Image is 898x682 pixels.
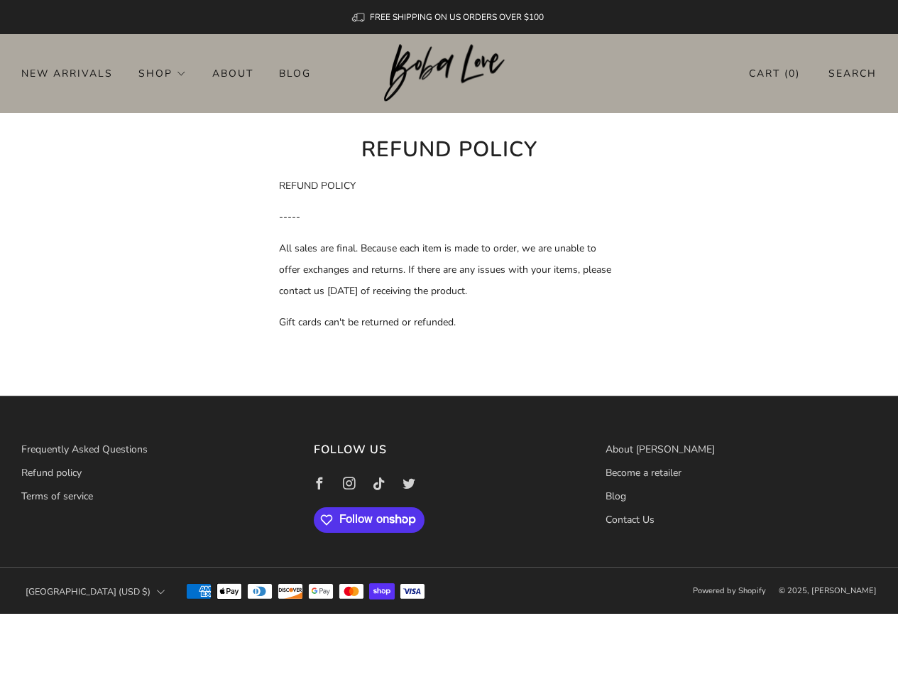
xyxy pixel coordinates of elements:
[21,489,93,503] a: Terms of service
[314,439,585,460] h3: Follow us
[279,134,620,166] h1: Refund policy
[606,443,715,456] a: About [PERSON_NAME]
[370,11,544,23] span: FREE SHIPPING ON US ORDERS OVER $100
[279,207,620,228] p: -----
[21,443,148,456] a: Frequently Asked Questions
[779,585,877,596] span: © 2025, [PERSON_NAME]
[789,67,796,80] items-count: 0
[279,238,620,302] p: All sales are final. Because each item is made to order, we are unable to offer exchanges and ret...
[21,62,113,85] a: New Arrivals
[279,62,311,85] a: Blog
[21,576,169,607] button: [GEOGRAPHIC_DATA] (USD $)
[384,44,514,103] a: Boba Love
[279,312,620,333] p: Gift cards can't be returned or refunded.
[606,466,681,480] a: Become a retailer
[606,489,626,503] a: Blog
[749,62,800,85] a: Cart
[21,466,82,480] a: Refund policy
[606,513,655,526] a: Contact Us
[384,44,514,102] img: Boba Love
[279,378,281,391] span: .
[138,62,187,85] a: Shop
[212,62,253,85] a: About
[279,175,620,197] p: REFUND POLICY
[693,585,766,596] a: Powered by Shopify
[828,62,877,85] a: Search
